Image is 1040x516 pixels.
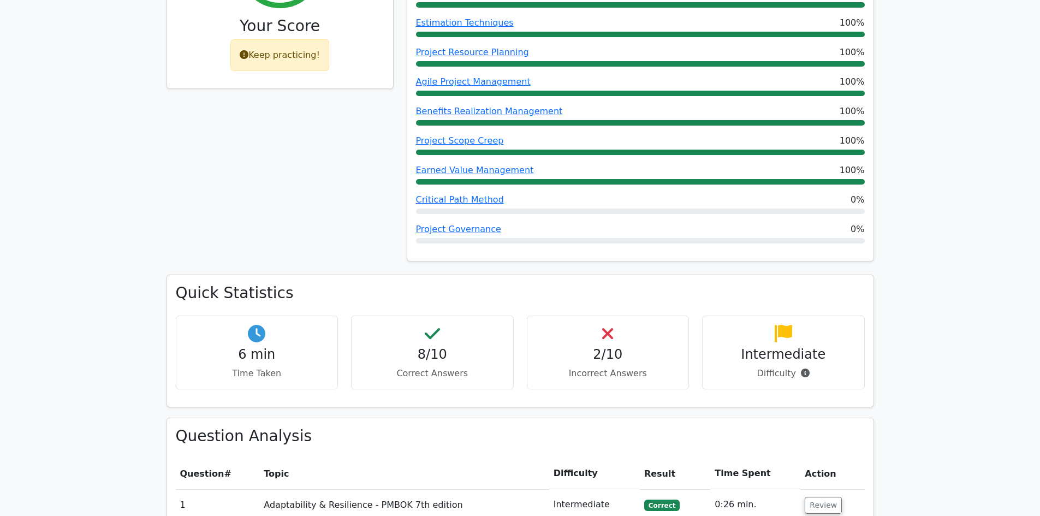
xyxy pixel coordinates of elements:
span: 100% [840,16,865,29]
span: 100% [840,134,865,147]
a: Project Governance [416,224,501,234]
h3: Your Score [176,17,384,35]
a: Estimation Techniques [416,17,514,28]
th: Time Spent [710,458,800,489]
button: Review [805,497,842,514]
h4: 2/10 [536,347,680,363]
span: Question [180,468,224,479]
th: Topic [259,458,549,489]
h4: 8/10 [360,347,504,363]
th: Difficulty [549,458,640,489]
span: 100% [840,164,865,177]
h3: Quick Statistics [176,284,865,303]
span: 0% [851,223,864,236]
th: # [176,458,260,489]
a: Project Resource Planning [416,47,529,57]
a: Benefits Realization Management [416,106,563,116]
span: 100% [840,46,865,59]
h3: Question Analysis [176,427,865,446]
a: Project Scope Creep [416,135,504,146]
th: Action [800,458,864,489]
p: Correct Answers [360,367,504,380]
span: 100% [840,75,865,88]
th: Result [640,458,710,489]
h4: Intermediate [711,347,855,363]
span: 0% [851,193,864,206]
p: Time Taken [185,367,329,380]
span: 100% [840,105,865,118]
p: Difficulty [711,367,855,380]
a: Agile Project Management [416,76,531,87]
div: Keep practicing! [230,39,329,71]
a: Earned Value Management [416,165,534,175]
span: Correct [644,500,680,511]
a: Critical Path Method [416,194,504,205]
h4: 6 min [185,347,329,363]
p: Incorrect Answers [536,367,680,380]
